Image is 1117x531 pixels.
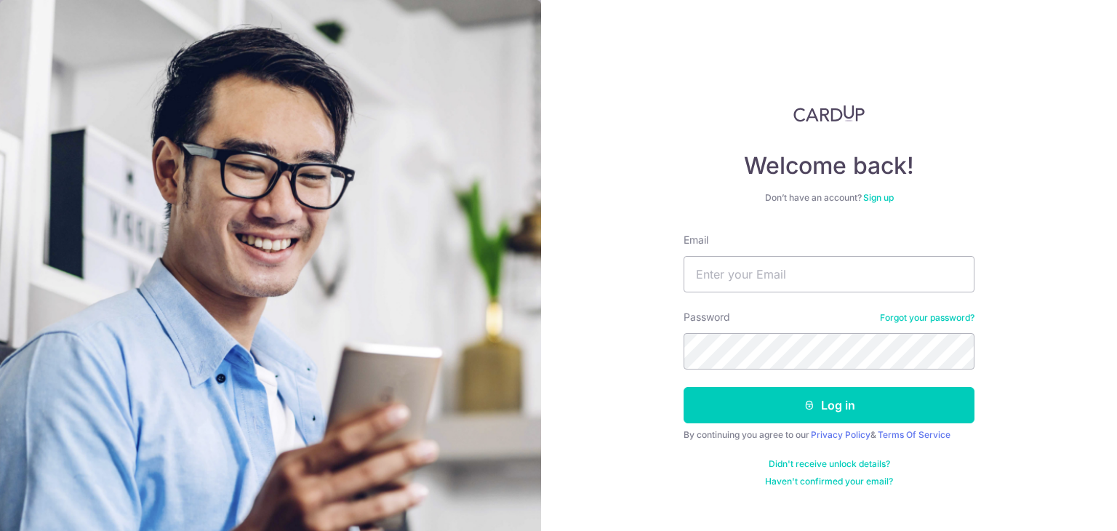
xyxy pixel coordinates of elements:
[684,310,730,324] label: Password
[684,256,974,292] input: Enter your Email
[863,192,894,203] a: Sign up
[684,233,708,247] label: Email
[793,105,865,122] img: CardUp Logo
[769,458,890,470] a: Didn't receive unlock details?
[811,429,870,440] a: Privacy Policy
[684,192,974,204] div: Don’t have an account?
[878,429,950,440] a: Terms Of Service
[880,312,974,324] a: Forgot your password?
[684,429,974,441] div: By continuing you agree to our &
[765,476,893,487] a: Haven't confirmed your email?
[684,151,974,180] h4: Welcome back!
[684,387,974,423] button: Log in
